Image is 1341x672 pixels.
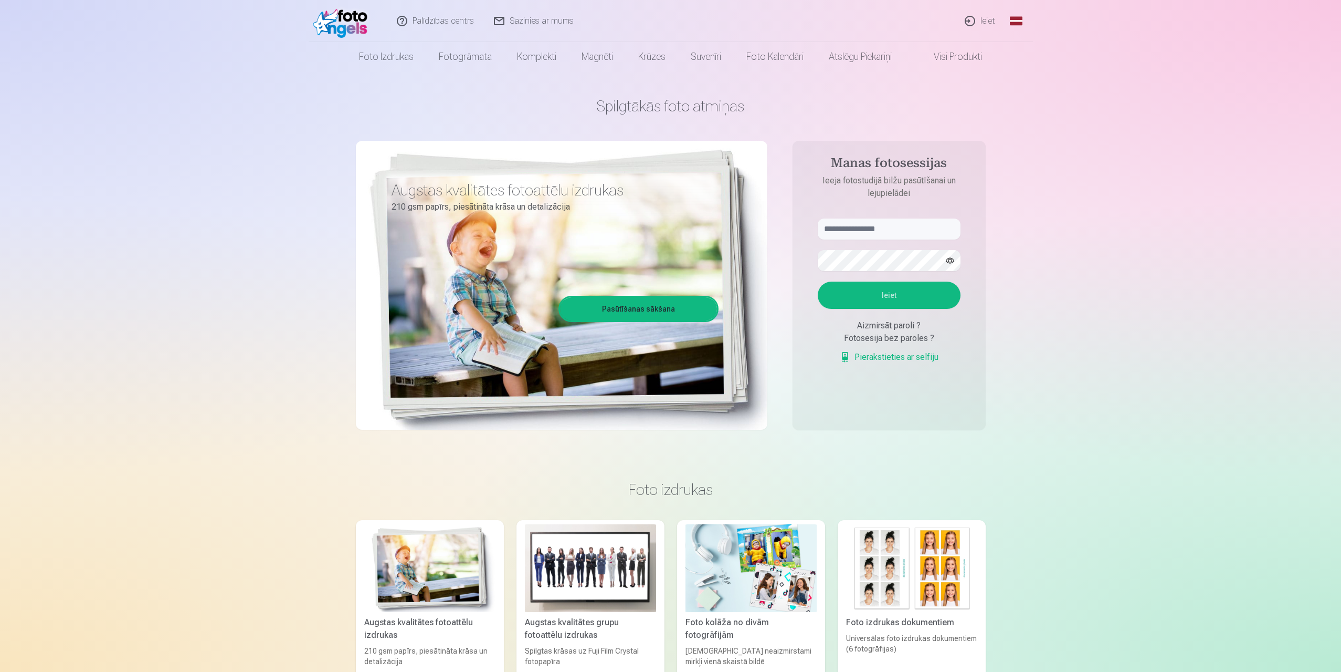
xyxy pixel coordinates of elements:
[678,42,734,71] a: Suvenīri
[525,524,656,612] img: Augstas kvalitātes grupu fotoattēlu izdrukas
[560,297,717,321] a: Pasūtīšanas sākšana
[681,646,821,667] div: [DEMOGRAPHIC_DATA] neaizmirstami mirkļi vienā skaistā bildē
[818,319,960,332] div: Aizmirsāt paroli ?
[842,633,981,667] div: Universālas foto izdrukas dokumentiem (6 fotogrāfijas)
[346,42,426,71] a: Foto izdrukas
[426,42,504,71] a: Fotogrāmata
[626,42,678,71] a: Krūzes
[818,282,960,309] button: Ieiet
[816,42,904,71] a: Atslēgu piekariņi
[840,351,938,364] a: Pierakstieties ar selfiju
[734,42,816,71] a: Foto kalendāri
[392,181,711,200] h3: Augstas kvalitātes fotoattēlu izdrukas
[364,480,977,499] h3: Foto izdrukas
[504,42,569,71] a: Komplekti
[846,524,977,612] img: Foto izdrukas dokumentiem
[842,616,981,629] div: Foto izdrukas dokumentiem
[360,616,500,642] div: Augstas kvalitātes fotoattēlu izdrukas
[569,42,626,71] a: Magnēti
[807,156,971,174] h4: Manas fotosessijas
[356,97,986,116] h1: Spilgtākās foto atmiņas
[364,524,495,612] img: Augstas kvalitātes fotoattēlu izdrukas
[904,42,995,71] a: Visi produkti
[685,524,817,612] img: Foto kolāža no divām fotogrāfijām
[807,174,971,200] p: Ieeja fotostudijā bilžu pasūtīšanai un lejupielādei
[313,4,373,38] img: /fa1
[360,646,500,667] div: 210 gsm papīrs, piesātināta krāsa un detalizācija
[521,616,660,642] div: Augstas kvalitātes grupu fotoattēlu izdrukas
[681,616,821,642] div: Foto kolāža no divām fotogrāfijām
[392,200,711,214] p: 210 gsm papīrs, piesātināta krāsa un detalizācija
[818,332,960,345] div: Fotosesija bez paroles ?
[521,646,660,667] div: Spilgtas krāsas uz Fuji Film Crystal fotopapīra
